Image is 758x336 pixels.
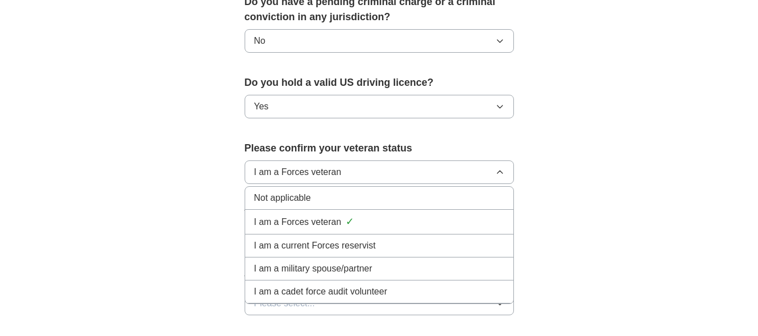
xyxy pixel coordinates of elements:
[245,75,514,90] label: Do you hold a valid US driving licence?
[254,191,311,205] span: Not applicable
[254,165,342,179] span: I am a Forces veteran
[254,262,373,275] span: I am a military spouse/partner
[245,160,514,184] button: I am a Forces veteran
[254,285,387,298] span: I am a cadet force audit volunteer
[254,215,342,229] span: I am a Forces veteran
[245,95,514,118] button: Yes
[245,292,514,315] button: Please select...
[346,214,354,229] span: ✓
[254,34,265,48] span: No
[245,29,514,53] button: No
[254,100,269,113] span: Yes
[254,239,376,252] span: I am a current Forces reservist
[245,141,514,156] label: Please confirm your veteran status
